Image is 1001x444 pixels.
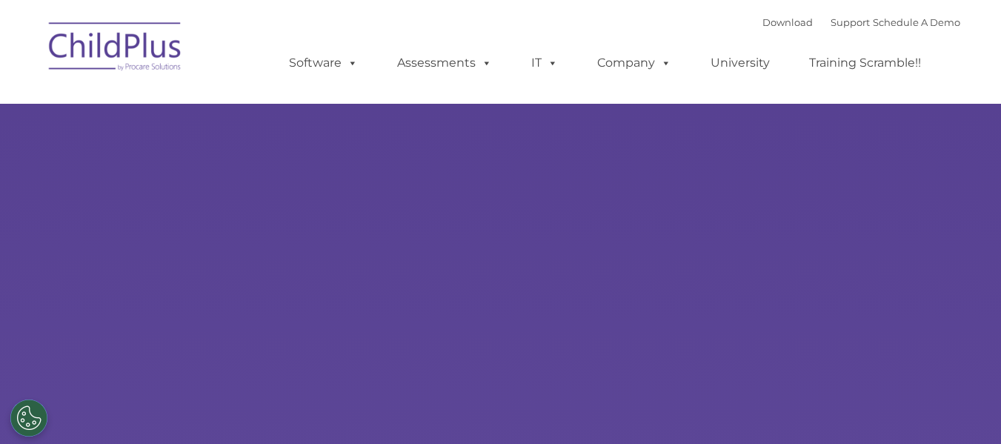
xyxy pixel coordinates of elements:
[762,16,813,28] a: Download
[762,16,960,28] font: |
[831,16,870,28] a: Support
[10,400,47,437] button: Cookies Settings
[696,48,785,78] a: University
[794,48,936,78] a: Training Scramble!!
[516,48,573,78] a: IT
[274,48,373,78] a: Software
[41,12,190,86] img: ChildPlus by Procare Solutions
[382,48,507,78] a: Assessments
[873,16,960,28] a: Schedule A Demo
[582,48,686,78] a: Company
